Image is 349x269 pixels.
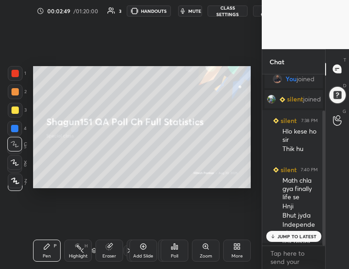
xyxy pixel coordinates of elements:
img: 3a2fa405ffeb4a5e837c0d8c175cc435.jpg [267,95,276,104]
div: C [7,137,27,151]
div: 7:40 PM [301,167,318,172]
img: 0020fdcc045b4a44a6896f6ec361806c.png [273,74,282,84]
div: P [54,244,56,248]
div: Z [8,174,27,188]
div: Independent [MEDICAL_DATA] [282,220,318,254]
p: D [343,82,346,89]
div: Math chla gya finally life se [282,176,318,202]
span: joined [297,75,315,83]
div: Poll [171,254,178,258]
div: H [84,244,88,248]
span: silent [287,95,303,103]
img: Learner_Badge_beginner_1_8b307cf2a0.svg [273,167,279,173]
p: G [343,108,346,115]
div: 3 [8,103,27,118]
button: CLASS SETTINGS [208,6,247,17]
button: End Class [253,6,283,17]
div: X [7,155,27,170]
button: HANDOUTS [127,6,171,17]
div: Pen [43,254,51,258]
button: mute [178,6,202,17]
p: T [343,56,346,63]
div: Thik hu [282,145,318,154]
span: mute [188,8,201,14]
p: JUMP TO LATEST [277,234,317,239]
img: Learner_Badge_beginner_1_8b307cf2a0.svg [280,96,285,102]
div: 3 [119,9,121,13]
div: 4 [7,121,27,136]
span: joined [303,95,321,103]
div: 7:38 PM [301,118,318,123]
div: Add Slide [133,254,153,258]
div: Hnji [282,202,318,211]
h6: silent [279,165,297,174]
div: Zoom [200,254,212,258]
div: Bhut jyda [282,211,318,220]
div: Eraser [102,254,116,258]
div: Highlight [69,254,88,258]
img: Learner_Badge_beginner_1_8b307cf2a0.svg [273,118,279,123]
div: 1 [8,66,26,81]
div: Hlo kese ho sir [282,127,318,145]
div: 2 [8,84,27,99]
h6: silent [279,116,297,125]
span: You [286,75,297,83]
div: More [231,254,243,258]
div: grid [262,74,325,243]
p: Chat [262,50,292,74]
